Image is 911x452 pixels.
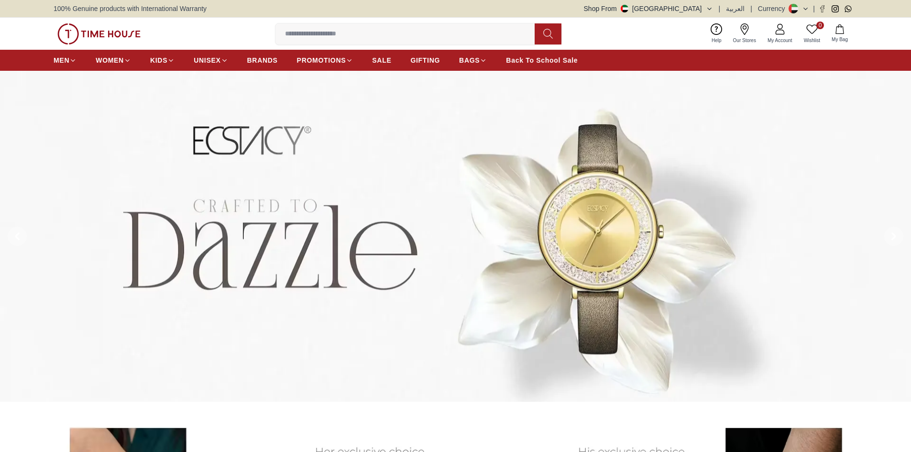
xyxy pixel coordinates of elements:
[96,55,124,65] span: WOMEN
[826,22,854,45] button: My Bag
[727,22,762,46] a: Our Stores
[54,55,69,65] span: MEN
[372,52,391,69] a: SALE
[845,5,852,12] a: Whatsapp
[621,5,628,12] img: United Arab Emirates
[750,4,752,13] span: |
[800,37,824,44] span: Wishlist
[410,52,440,69] a: GIFTING
[764,37,796,44] span: My Account
[506,55,578,65] span: Back To School Sale
[719,4,721,13] span: |
[194,52,228,69] a: UNISEX
[459,52,487,69] a: BAGS
[816,22,824,29] span: 0
[813,4,815,13] span: |
[372,55,391,65] span: SALE
[726,4,745,13] button: العربية
[194,55,220,65] span: UNISEX
[758,4,789,13] div: Currency
[828,36,852,43] span: My Bag
[798,22,826,46] a: 0Wishlist
[832,5,839,12] a: Instagram
[297,55,346,65] span: PROMOTIONS
[706,22,727,46] a: Help
[150,55,167,65] span: KIDS
[819,5,826,12] a: Facebook
[584,4,713,13] button: Shop From[GEOGRAPHIC_DATA]
[297,52,353,69] a: PROMOTIONS
[57,23,141,44] img: ...
[459,55,480,65] span: BAGS
[247,52,278,69] a: BRANDS
[708,37,725,44] span: Help
[96,52,131,69] a: WOMEN
[729,37,760,44] span: Our Stores
[410,55,440,65] span: GIFTING
[150,52,175,69] a: KIDS
[247,55,278,65] span: BRANDS
[54,4,207,13] span: 100% Genuine products with International Warranty
[54,52,77,69] a: MEN
[506,52,578,69] a: Back To School Sale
